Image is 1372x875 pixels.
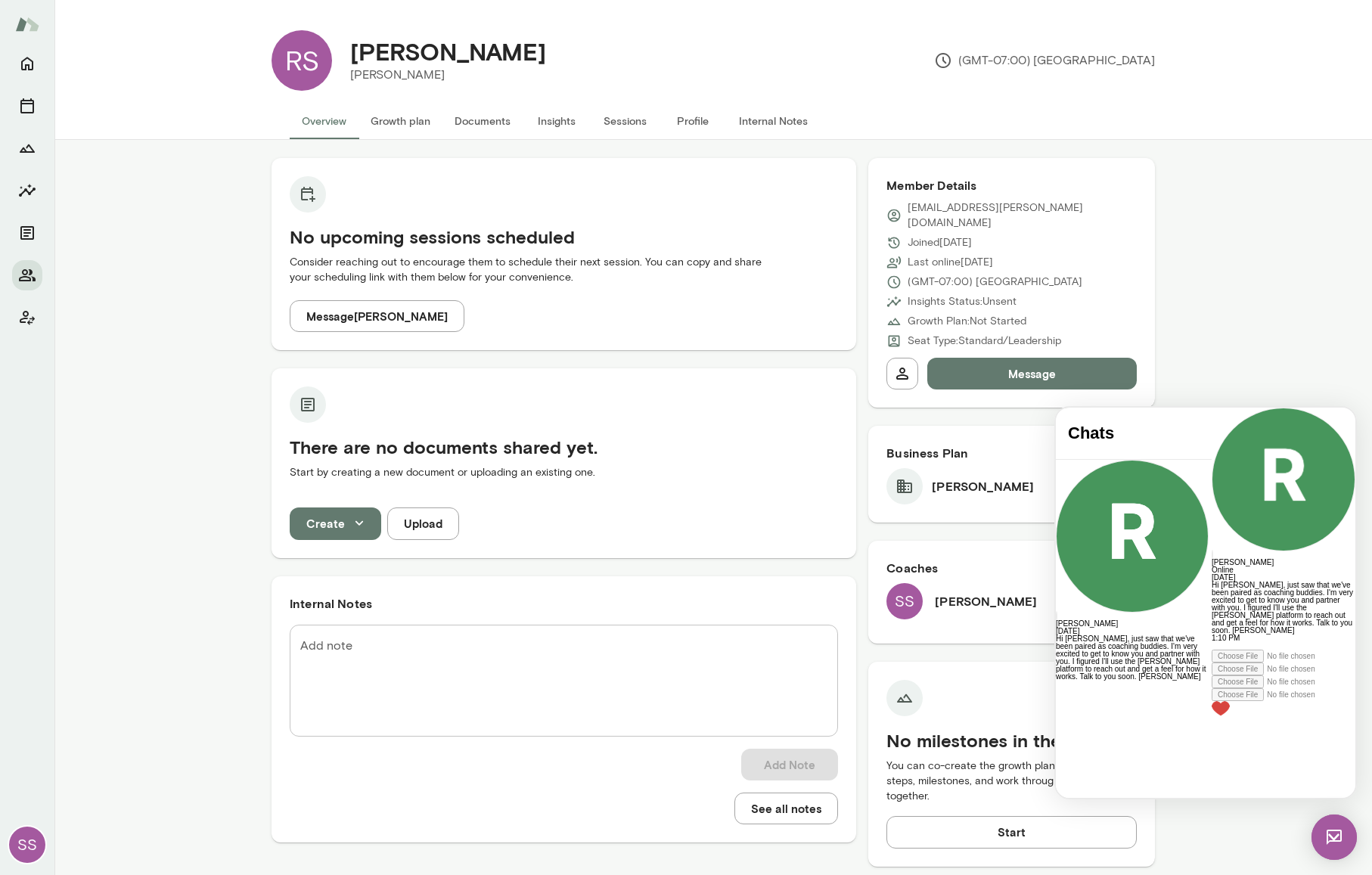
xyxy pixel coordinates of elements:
[886,759,1137,804] p: You can co-create the growth plan by adding steps, milestones, and work through things together.
[350,66,546,84] p: [PERSON_NAME]
[12,303,42,333] button: Client app
[290,255,838,285] p: Consider reaching out to encourage them to schedule their next session. You can copy and share yo...
[734,793,838,824] button: See all notes
[908,314,1026,329] p: Growth Plan: Not Started
[934,51,1155,70] p: (GMT-07:00) [GEOGRAPHIC_DATA]
[290,225,838,249] h5: No upcoming sessions scheduled
[12,16,144,36] h4: Chats
[727,103,820,139] button: Internal Notes
[12,175,42,206] button: Insights
[886,816,1137,848] button: Start
[290,103,359,139] button: Overview
[908,275,1082,290] p: (GMT-07:00) [GEOGRAPHIC_DATA]
[886,559,1137,577] h6: Coaches
[156,293,300,309] div: Live Reaction
[290,435,838,459] h5: There are no documents shared yet.
[290,465,838,480] p: Start by creating a new document or uploading an existing one.
[908,334,1061,349] p: Seat Type: Standard/Leadership
[15,10,39,39] img: Mento
[156,293,174,309] img: heart
[591,103,659,139] button: Sessions
[523,103,591,139] button: Insights
[290,594,838,613] h6: Internal Notes
[908,200,1137,231] p: [EMAIL_ADDRESS][PERSON_NAME][DOMAIN_NAME]
[12,133,42,163] button: Growth Plan
[886,583,923,619] div: SS
[156,268,300,281] div: Attach image
[12,218,42,248] button: Documents
[156,174,300,227] p: Hi [PERSON_NAME], just saw that we've been paired as coaching buddies. I'm very excited to get to...
[9,827,45,863] div: SS
[927,358,1137,389] button: Message
[935,592,1037,610] h6: [PERSON_NAME]
[908,255,993,270] p: Last online [DATE]
[156,151,300,159] h6: [PERSON_NAME]
[156,242,300,255] div: Attach video
[659,103,727,139] button: Profile
[886,728,1137,752] h5: No milestones in the works
[387,507,459,539] button: Upload
[12,48,42,79] button: Home
[442,103,523,139] button: Documents
[156,166,179,174] span: [DATE]
[290,507,381,539] button: Create
[156,255,300,268] div: Attach audio
[359,103,442,139] button: Growth plan
[290,300,464,332] button: Message[PERSON_NAME]
[886,176,1137,194] h6: Member Details
[156,281,300,293] div: Attach file
[908,294,1017,309] p: Insights Status: Unsent
[932,477,1034,495] h6: [PERSON_NAME]
[886,444,1137,462] h6: Business Plan
[12,260,42,290] button: Members
[12,91,42,121] button: Sessions
[350,37,546,66] h4: [PERSON_NAME]
[156,158,178,166] span: Online
[908,235,972,250] p: Joined [DATE]
[156,226,184,234] span: 1:10 PM
[272,30,332,91] div: RS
